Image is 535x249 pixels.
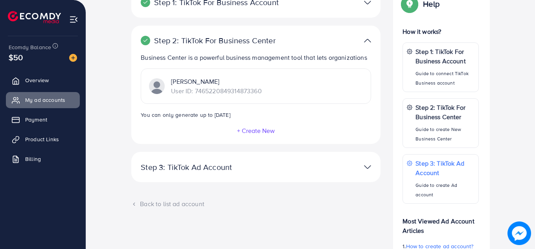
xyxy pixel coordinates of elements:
span: Payment [25,116,47,124]
img: image [507,221,531,245]
img: TikTok partner [364,35,371,46]
img: image [69,54,77,62]
span: Overview [25,76,49,84]
span: Billing [25,155,41,163]
a: Billing [6,151,80,167]
span: My ad accounts [25,96,65,104]
span: Ecomdy Balance [9,43,51,51]
p: How it works? [403,27,479,36]
p: Guide to create New Business Center [415,125,474,144]
p: Guide to connect TikTok Business account [415,69,474,88]
img: logo [8,11,61,23]
p: [PERSON_NAME] [171,77,261,86]
p: Step 2: TikTok For Business Center [141,36,290,45]
a: Product Links [6,131,80,147]
a: Overview [6,72,80,88]
p: User ID: 7465220849314873360 [171,86,261,96]
a: My ad accounts [6,92,80,108]
p: Step 3: TikTok Ad Account [141,162,290,172]
p: Step 2: TikTok For Business Center [415,103,474,122]
p: Most Viewed Ad Account Articles [403,210,479,235]
a: Payment [6,112,80,127]
div: Back to list ad account [131,199,381,208]
span: $50 [9,52,23,63]
img: TikTok partner [364,161,371,173]
p: Step 3: TikTok Ad Account [415,159,474,177]
small: You can only generate up to [DATE] [141,111,230,118]
p: Step 1: TikTok For Business Account [415,47,474,66]
img: TikTok partner [149,78,165,94]
img: menu [69,15,78,24]
button: + Create New [237,127,275,134]
p: Guide to create Ad account [415,181,474,199]
p: Business Center is a powerful business management tool that lets organizations [141,53,371,62]
span: Product Links [25,135,59,143]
